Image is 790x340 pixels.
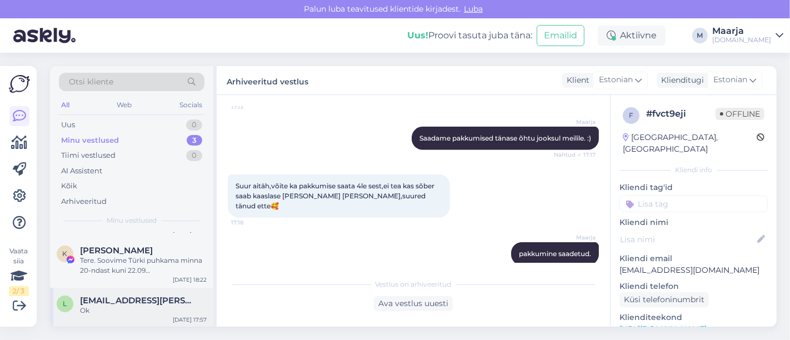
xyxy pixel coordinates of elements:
[80,296,196,306] span: lillemae.kristi@gmail.com
[620,233,755,246] input: Lisa nimi
[173,316,207,324] div: [DATE] 17:57
[63,299,67,308] span: l
[629,111,633,119] span: f
[61,119,75,131] div: Uus
[619,165,768,175] div: Kliendi info
[619,312,768,323] p: Klienditeekond
[80,306,207,316] div: Ok
[712,27,783,44] a: Maarja[DOMAIN_NAME]
[537,25,584,46] button: Emailid
[407,30,428,41] b: Uus!
[61,150,116,161] div: Tiimi vestlused
[61,196,107,207] div: Arhiveeritud
[177,98,204,112] div: Socials
[619,292,709,307] div: Küsi telefoninumbrit
[619,264,768,276] p: [EMAIL_ADDRESS][DOMAIN_NAME]
[236,182,436,210] span: Suur aitäh,võite ka pakkumise saata 4le sest,ei tea kas sõber saab kaaslase [PERSON_NAME] [PERSON...
[419,134,591,142] span: Saadame pakkumised tänase õhtu jooksul meilile. :)
[376,279,452,289] span: Vestlus on arhiveeritud
[187,135,202,146] div: 3
[9,286,29,296] div: 2 / 3
[692,28,708,43] div: M
[61,166,102,177] div: AI Assistent
[80,246,153,256] span: Karmi Kullamägi
[712,36,771,44] div: [DOMAIN_NAME]
[9,75,30,93] img: Askly Logo
[713,74,747,86] span: Estonian
[657,74,704,86] div: Klienditugi
[173,276,207,284] div: [DATE] 18:22
[231,103,273,111] span: 17:13
[599,74,633,86] span: Estonian
[619,182,768,193] p: Kliendi tag'id
[712,27,771,36] div: Maarja
[107,216,157,226] span: Minu vestlused
[562,74,589,86] div: Klient
[186,150,202,161] div: 0
[598,26,666,46] div: Aktiivne
[623,132,757,155] div: [GEOGRAPHIC_DATA], [GEOGRAPHIC_DATA]
[227,73,308,88] label: Arhiveeritud vestlus
[63,249,68,258] span: K
[186,119,202,131] div: 0
[231,218,273,227] span: 17:18
[619,217,768,228] p: Kliendi nimi
[9,246,29,296] div: Vaata siia
[69,76,113,88] span: Otsi kliente
[554,233,596,242] span: Maarja
[80,256,207,276] div: Tere. Soovime Türki puhkama minna 20-ndast kuni 22.09 väljumisega,6ööd,kõik hinnas,lühikese trans...
[646,107,716,121] div: # fvct9eji
[554,151,596,159] span: Nähtud ✓ 17:17
[716,108,764,120] span: Offline
[59,98,72,112] div: All
[61,181,77,192] div: Kõik
[115,98,134,112] div: Web
[374,296,453,311] div: Ava vestlus uuesti
[61,135,119,146] div: Minu vestlused
[619,281,768,292] p: Kliendi telefon
[519,249,591,258] span: pakkumine saadetud.
[619,253,768,264] p: Kliendi email
[461,4,486,14] span: Luba
[619,196,768,212] input: Lisa tag
[619,324,707,334] a: [URL][DOMAIN_NAME]
[407,29,532,42] div: Proovi tasuta juba täna:
[554,118,596,126] span: Maarja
